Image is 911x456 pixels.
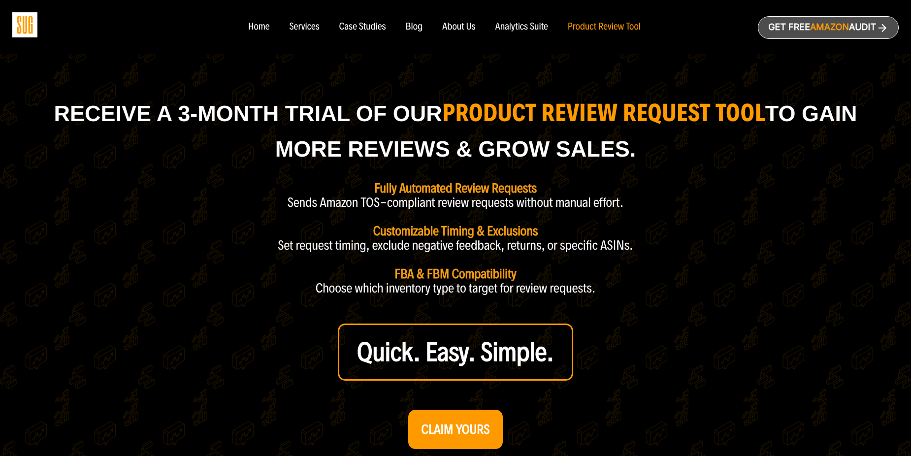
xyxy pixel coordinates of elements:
strong: Customizable Timing & Exclusions [373,223,538,239]
img: Sug [12,12,37,37]
a: CLAIM YOURS [408,410,503,449]
a: Quick. Easy. Simple. [338,324,573,381]
h1: Receive a 3-month trial of our to Gain More Reviews & Grow Sales. [53,95,858,167]
strong: FBA & FBM Compatibility [394,266,516,282]
strong: CLAIM YOURS [422,422,490,437]
span: Amazon [810,22,849,33]
strong: Fully Automated Review Requests [374,180,537,196]
strong: product Review Request Tool [442,98,765,128]
p: Set request timing, exclude negative feedback, returns, or specific ASINs. [278,238,633,253]
a: Analytics Suite [495,22,548,33]
a: Case Studies [339,22,386,33]
a: About Us [442,22,476,33]
a: Home [248,22,269,33]
a: Product Review Tool [568,22,641,33]
a: Get freeAmazonAudit [758,16,899,39]
p: Sends Amazon TOS-compliant review requests without manual effort. [288,195,624,210]
a: Blog [406,22,423,33]
p: Choose which inventory type to target for review requests. [316,281,596,295]
strong: Quick. Easy. Simple. [357,336,554,368]
a: Services [289,22,319,33]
